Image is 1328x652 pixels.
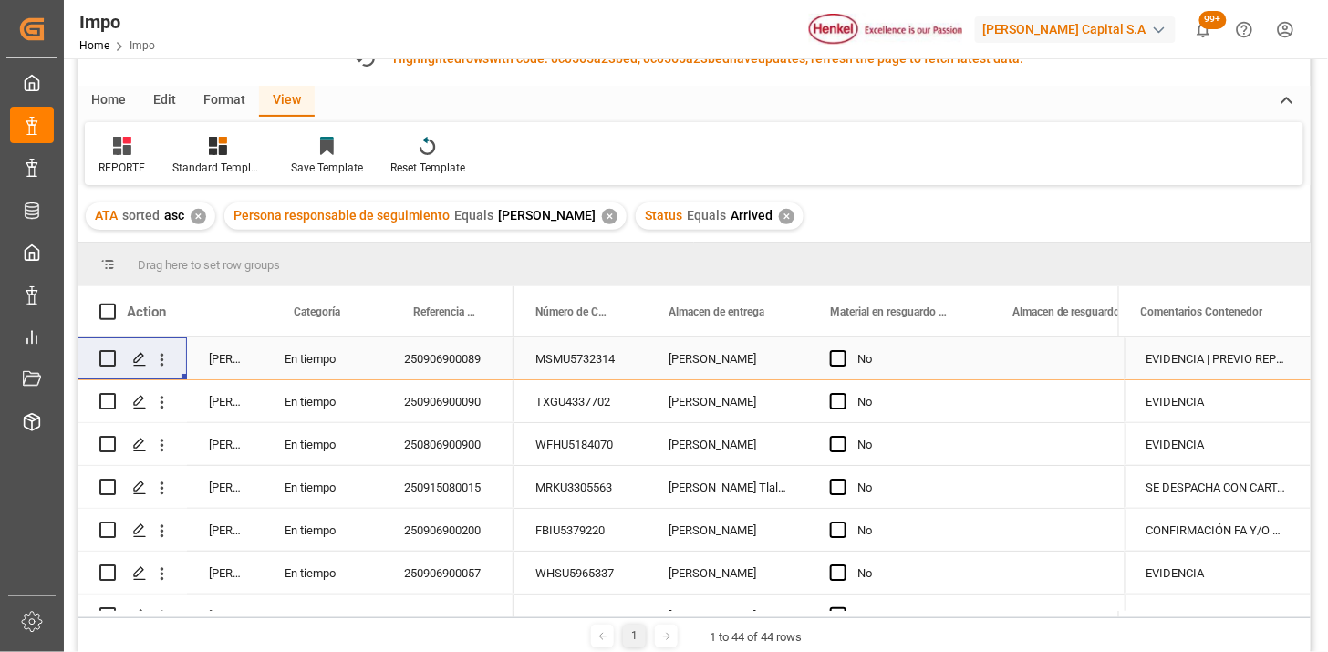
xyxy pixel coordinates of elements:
[647,423,808,465] div: [PERSON_NAME]
[382,337,514,379] div: 250906900089
[390,160,465,176] div: Reset Template
[138,258,280,272] span: Drag here to set row groups
[382,509,514,551] div: 250906900200
[172,160,264,176] div: Standard Templates
[498,208,596,223] span: [PERSON_NAME]
[191,209,206,224] div: ✕
[187,466,263,508] div: [PERSON_NAME]
[731,51,759,66] span: have
[187,552,263,594] div: [PERSON_NAME]
[263,509,382,551] div: En tiempo
[647,595,808,636] div: [PERSON_NAME]
[1141,305,1263,318] span: Comentarios Contenedor
[1125,337,1311,379] div: EVIDENCIA | PREVIO REPROGRAMADO POR SATURACIÓN (FECHA INICIAL 21.08)
[294,305,340,318] span: Categoría
[830,305,952,318] span: Material en resguardo Y/N
[190,86,259,117] div: Format
[514,595,647,636] div: TCKU7493743
[382,423,514,465] div: 250806900900
[602,209,617,224] div: ✕
[857,467,969,509] div: No
[1224,9,1265,50] button: Help Center
[187,509,263,551] div: [PERSON_NAME]
[263,337,382,379] div: En tiempo
[78,595,514,637] div: Press SPACE to select this row.
[187,380,263,422] div: [PERSON_NAME]
[382,595,514,636] div: 250906900057
[99,160,145,176] div: REPORTE
[1125,380,1311,423] div: Press SPACE to select this row.
[187,423,263,465] div: [PERSON_NAME]
[514,380,647,422] div: TXGU4337702
[645,208,682,223] span: Status
[454,208,493,223] span: Equals
[263,466,382,508] div: En tiempo
[291,160,363,176] div: Save Template
[1125,509,1311,551] div: CONFIRMACIÓN FA Y/O DESCRIPCIÓN PEDIMENTO (AA RECHAZA PROCEDER COMO EN OPERACIONES ANTERIORES)) |...
[647,552,808,594] div: [PERSON_NAME]
[1125,423,1311,465] div: EVIDENCIA
[122,208,160,223] span: sorted
[382,466,514,508] div: 250915080015
[1125,552,1311,594] div: EVIDENCIA
[1012,305,1121,318] span: Almacen de resguardo
[78,509,514,552] div: Press SPACE to select this row.
[857,424,969,466] div: No
[79,39,109,52] a: Home
[857,595,969,637] div: No
[647,337,808,379] div: [PERSON_NAME]
[263,423,382,465] div: En tiempo
[647,466,808,508] div: [PERSON_NAME] Tlalnepantla
[263,552,382,594] div: En tiempo
[187,337,263,379] div: [PERSON_NAME]
[623,625,646,647] div: 1
[1125,466,1311,509] div: Press SPACE to select this row.
[857,553,969,595] div: No
[78,466,514,509] div: Press SPACE to select this row.
[809,14,962,46] img: Henkel%20logo.jpg_1689854090.jpg
[857,381,969,423] div: No
[413,305,475,318] span: Referencia Leschaco
[462,51,490,66] span: rows
[78,380,514,423] div: Press SPACE to select this row.
[975,16,1176,43] div: [PERSON_NAME] Capital S.A
[1125,337,1311,380] div: Press SPACE to select this row.
[1125,380,1311,422] div: EVIDENCIA
[78,552,514,595] div: Press SPACE to select this row.
[669,305,764,318] span: Almacen de entrega
[140,86,190,117] div: Edit
[514,337,647,379] div: MSMU5732314
[187,595,263,636] div: [PERSON_NAME]
[514,466,647,508] div: MRKU3305563
[514,552,647,594] div: WHSU5965337
[127,304,166,320] div: Action
[78,337,514,380] div: Press SPACE to select this row.
[710,628,802,647] div: 1 to 44 of 44 rows
[647,509,808,551] div: [PERSON_NAME]
[79,8,155,36] div: Impo
[1125,466,1311,508] div: SE DESPACHA CON CARTA RESPONSIVA POR LLUVIA
[647,380,808,422] div: [PERSON_NAME]
[164,208,184,223] span: asc
[1125,423,1311,466] div: Press SPACE to select this row.
[1183,9,1224,50] button: show 103 new notifications
[514,509,647,551] div: FBIU5379220
[1125,509,1311,552] div: Press SPACE to select this row.
[259,86,315,117] div: View
[95,208,118,223] span: ATA
[857,338,969,380] div: No
[1125,552,1311,595] div: Press SPACE to select this row.
[857,510,969,552] div: No
[687,208,726,223] span: Equals
[975,12,1183,47] button: [PERSON_NAME] Capital S.A
[263,380,382,422] div: En tiempo
[1125,595,1311,637] div: Press SPACE to select this row.
[263,595,382,636] div: En tiempo
[514,423,647,465] div: WFHU5184070
[535,305,608,318] span: Número de Contenedor
[731,208,773,223] span: Arrived
[78,423,514,466] div: Press SPACE to select this row.
[1125,595,1311,636] div: EVIDENCIA
[1199,11,1227,29] span: 99+
[382,552,514,594] div: 250906900057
